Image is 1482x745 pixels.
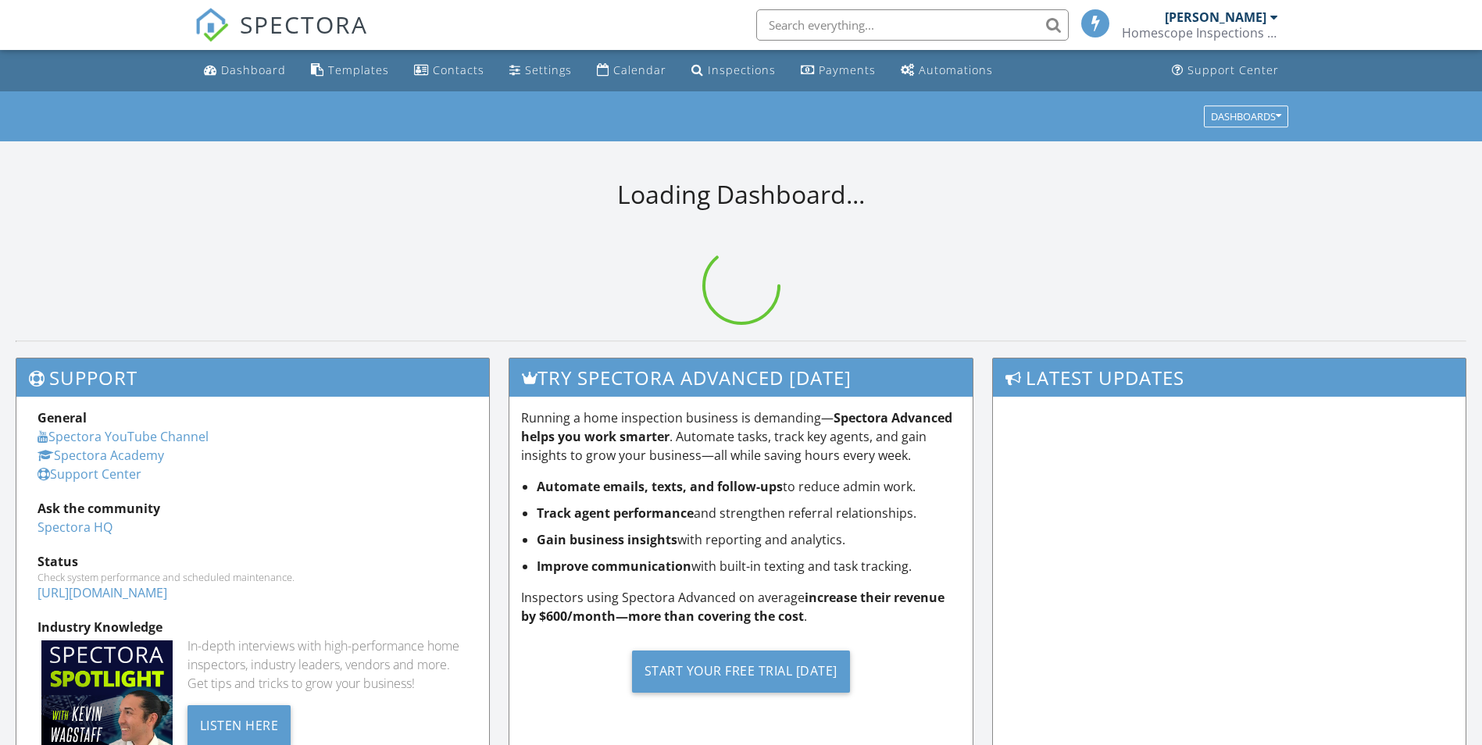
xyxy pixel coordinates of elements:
[521,409,952,445] strong: Spectora Advanced helps you work smarter
[993,358,1466,397] h3: Latest Updates
[521,638,961,704] a: Start Your Free Trial [DATE]
[37,618,468,636] div: Industry Knowledge
[685,56,782,85] a: Inspections
[919,62,993,77] div: Automations
[537,531,677,548] strong: Gain business insights
[537,504,961,522] li: and strengthen referral relationships.
[521,408,961,465] p: Running a home inspection business is demanding— . Automate tasks, track key agents, and gain ins...
[503,56,578,85] a: Settings
[408,56,491,85] a: Contacts
[521,588,961,626] p: Inspectors using Spectora Advanced on average .
[37,428,209,445] a: Spectora YouTube Channel
[632,651,850,693] div: Start Your Free Trial [DATE]
[221,62,286,77] div: Dashboard
[37,465,141,483] a: Support Center
[16,358,489,397] h3: Support
[509,358,973,397] h3: Try spectora advanced [DATE]
[521,589,945,625] strong: increase their revenue by $600/month—more than covering the cost
[37,584,167,601] a: [URL][DOMAIN_NAME]
[819,62,876,77] div: Payments
[37,499,468,518] div: Ask the community
[37,552,468,571] div: Status
[433,62,484,77] div: Contacts
[895,56,999,85] a: Automations (Basic)
[187,716,291,733] a: Listen Here
[198,56,292,85] a: Dashboard
[240,8,368,41] span: SPECTORA
[1187,62,1279,77] div: Support Center
[795,56,882,85] a: Payments
[537,478,783,495] strong: Automate emails, texts, and follow-ups
[195,21,368,54] a: SPECTORA
[525,62,572,77] div: Settings
[37,447,164,464] a: Spectora Academy
[708,62,776,77] div: Inspections
[1122,25,1278,41] div: Homescope Inspections Inc.
[537,477,961,496] li: to reduce admin work.
[613,62,666,77] div: Calendar
[591,56,673,85] a: Calendar
[1165,9,1266,25] div: [PERSON_NAME]
[756,9,1069,41] input: Search everything...
[537,557,961,576] li: with built-in texting and task tracking.
[37,519,112,536] a: Spectora HQ
[1211,111,1281,122] div: Dashboards
[537,504,694,522] strong: Track agent performance
[1166,56,1285,85] a: Support Center
[187,636,468,693] div: In-depth interviews with high-performance home inspectors, industry leaders, vendors and more. Ge...
[537,530,961,549] li: with reporting and analytics.
[328,62,389,77] div: Templates
[195,8,229,42] img: The Best Home Inspection Software - Spectora
[37,571,468,583] div: Check system performance and scheduled maintenance.
[1204,105,1288,127] button: Dashboards
[537,558,691,575] strong: Improve communication
[37,409,87,426] strong: General
[305,56,395,85] a: Templates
